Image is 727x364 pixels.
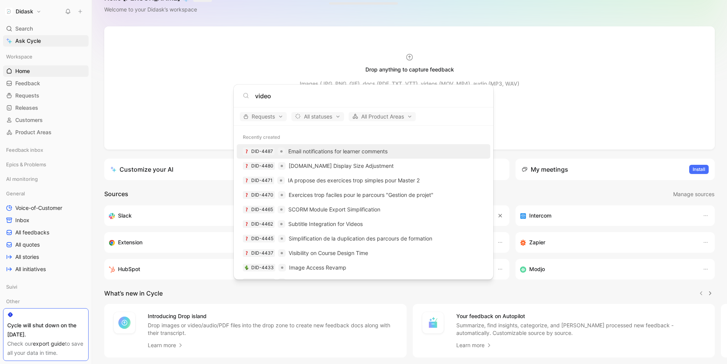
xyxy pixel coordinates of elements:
[251,177,273,184] div: DID-4471
[237,188,490,202] a: ❓DID-4470Exercices trop faciles pour le parcours "Gestion de projet"
[237,144,490,159] a: ❓DID-4487Email notifications for learner comments
[244,236,249,241] img: ❓
[289,162,394,169] span: [DOMAIN_NAME] Display Size Adjustment
[237,260,490,275] a: 🌵DID-4433Image Access Revamp
[251,191,273,199] div: DID-4470
[251,148,273,155] div: DID-4487
[244,251,249,255] img: ❓
[240,112,287,121] button: Requests
[288,206,380,213] span: SCORM Module Export Simplification
[237,231,490,246] a: ❓DID-4445Simplification de la duplication des parcours de formation
[237,246,490,260] a: ❓DID-4437Visibility on Course Design Time
[251,249,273,257] div: DID-4437
[251,278,273,286] div: DID-4432
[289,250,368,256] span: Visibility on Course Design Time
[291,112,344,121] button: All statuses
[244,265,249,270] img: 🌵
[237,217,490,231] a: ❓DID-4462Subtitle Integration for Videos
[244,164,249,168] img: ❓
[237,202,490,217] a: ❓DID-4465SCORM Module Export Simplification
[244,193,249,197] img: ❓
[244,149,249,154] img: ❓
[237,275,490,289] a: ❓DID-4432Image access revamp
[288,148,388,154] span: Email notifications for learner comments
[237,173,490,188] a: ❓DID-4471IA propose des exercices trop simples pour Master 2
[244,222,249,226] img: ❓
[352,112,412,121] span: All Product Areas
[288,177,420,184] span: IA propose des exercices trop simples pour Master 2
[237,159,490,173] a: ❓DID-4480[DOMAIN_NAME] Display Size Adjustment
[289,264,346,271] span: Image Access Revamp
[243,112,283,121] span: Requests
[255,91,484,101] input: Type a command or search anything
[251,235,273,242] div: DID-4445
[251,162,273,170] div: DID-4480
[251,206,273,213] div: DID-4465
[251,220,273,228] div: DID-4462
[244,178,249,183] img: ❓
[234,130,493,144] div: Recently created
[289,279,344,285] span: Image access revamp
[289,235,432,242] span: Simplification de la duplication des parcours de formation
[289,192,433,198] span: Exercices trop faciles pour le parcours "Gestion de projet"
[349,112,416,121] button: All Product Areas
[295,112,341,121] span: All statuses
[288,221,363,227] span: Subtitle Integration for Videos
[244,207,249,212] img: ❓
[251,264,274,271] div: DID-4433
